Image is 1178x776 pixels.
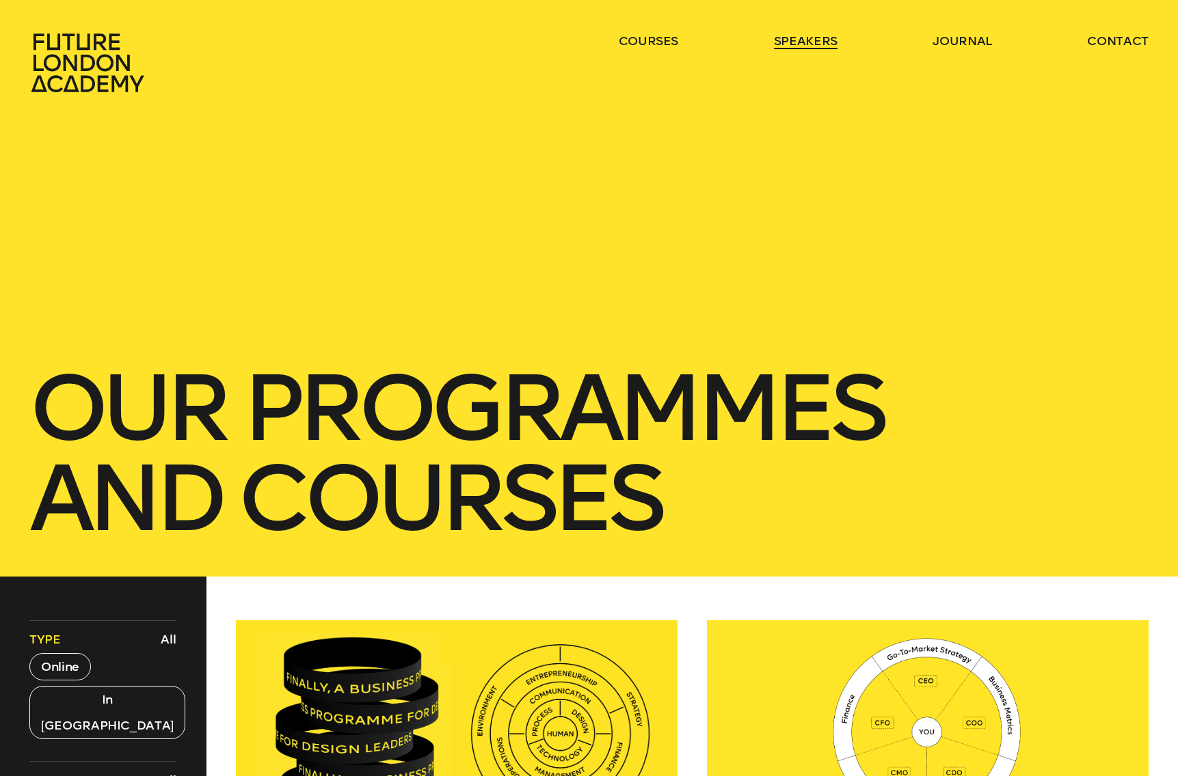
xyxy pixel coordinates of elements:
h1: our Programmes and courses [29,363,1149,544]
button: In [GEOGRAPHIC_DATA] [29,686,185,739]
a: journal [933,33,992,49]
button: All [157,628,180,651]
a: contact [1087,33,1149,49]
a: speakers [774,33,838,49]
span: Type [29,631,61,648]
button: Online [29,653,91,680]
a: courses [619,33,679,49]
